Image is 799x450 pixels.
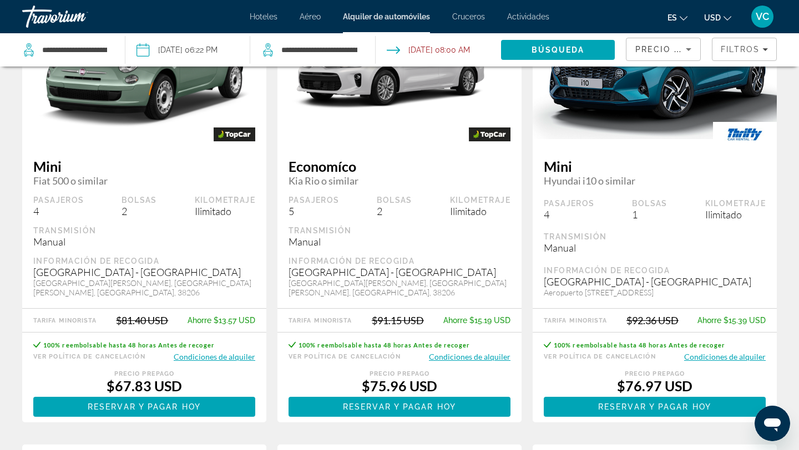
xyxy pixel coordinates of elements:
[713,122,777,147] img: THRIFTY
[458,122,522,147] img: TOPCAR
[33,266,255,278] div: [GEOGRAPHIC_DATA] - [GEOGRAPHIC_DATA]
[300,12,321,21] a: Aéreo
[377,205,412,217] div: 2
[626,314,679,326] div: $92.36 USD
[443,316,510,325] div: $15.19 USD
[387,33,470,67] button: Open drop-off date and time picker
[748,5,777,28] button: User Menu
[635,43,691,56] mat-select: Sort by
[544,198,595,208] div: Pasajeros
[452,12,485,21] a: Cruceros
[704,9,731,25] button: Change currency
[43,341,215,349] span: 100% reembolsable hasta 48 horas Antes de recoger
[22,2,133,31] a: Travorium
[195,195,255,205] div: Kilometraje
[544,232,766,242] div: Transmisión
[289,205,340,217] div: 5
[289,370,510,377] div: Precio prepago
[544,351,656,362] button: Ver Política de cancelación
[544,158,766,175] span: Mini
[299,341,470,349] span: 100% reembolsable hasta 48 horas Antes de recoger
[712,38,777,61] button: Filters
[721,45,760,54] span: Filtros
[544,175,766,187] span: Hyundai i10 o similar
[450,205,510,217] div: Ilimitado
[289,158,510,175] span: Economíco
[507,12,549,21] a: Actividades
[544,370,766,377] div: Precio prepago
[697,316,721,325] span: Ahorre
[33,317,97,324] div: Tarifa Minorista
[289,266,510,278] div: [GEOGRAPHIC_DATA] - [GEOGRAPHIC_DATA]
[122,195,156,205] div: Bolsas
[343,12,430,21] a: Alquiler de automóviles
[632,198,667,208] div: Bolsas
[377,195,412,205] div: Bolsas
[33,205,84,217] div: 4
[632,208,667,221] div: 1
[289,175,510,187] span: Kia Rio o similar
[33,370,255,377] div: Precio prepago
[544,397,766,417] button: Reservar y pagar hoy
[532,45,585,54] span: Búsqueda
[544,288,766,297] div: Aeropuerto [STREET_ADDRESS]
[443,316,467,325] span: Ahorre
[684,351,766,362] button: Condiciones de alquiler
[33,236,255,248] div: Manual
[598,402,711,411] span: Reservar y pagar hoy
[289,377,510,394] div: $75.96 USD
[544,208,595,221] div: 4
[544,275,766,288] div: [GEOGRAPHIC_DATA] - [GEOGRAPHIC_DATA]
[667,9,687,25] button: Change language
[289,256,510,266] div: Información de recogida
[188,316,211,325] span: Ahorre
[250,12,277,21] a: Hoteles
[174,351,255,362] button: Condiciones de alquiler
[755,406,790,441] iframe: Botón para iniciar la ventana de mensajería
[116,314,168,326] div: $81.40 USD
[33,195,84,205] div: Pasajeros
[289,317,352,324] div: Tarifa Minorista
[33,377,255,394] div: $67.83 USD
[33,351,145,362] button: Ver Política de cancelación
[289,397,510,417] button: Reservar y pagar hoy
[289,195,340,205] div: Pasajeros
[544,265,766,275] div: Información de recogida
[136,33,218,67] button: Pickup date: Oct 08, 2025 06:22 PM
[635,45,721,54] span: Precio más bajo
[203,122,266,147] img: TOPCAR
[33,397,255,417] button: Reservar y pagar hoy
[188,316,255,325] div: $13.57 USD
[289,226,510,236] div: Transmisión
[429,351,510,362] button: Condiciones de alquiler
[289,236,510,248] div: Manual
[554,341,725,349] span: 100% reembolsable hasta 48 horas Antes de recoger
[41,42,108,58] input: Search pickup location
[544,242,766,254] div: Manual
[33,256,255,266] div: Información de recogida
[280,42,358,58] input: Search dropoff location
[122,205,156,217] div: 2
[372,314,424,326] div: $91.15 USD
[195,205,255,217] div: Ilimitado
[33,158,255,175] span: Mini
[705,198,766,208] div: Kilometraje
[88,402,201,411] span: Reservar y pagar hoy
[667,13,677,22] span: es
[697,316,766,325] div: $15.39 USD
[705,208,766,221] div: Ilimitado
[544,317,608,324] div: Tarifa Minorista
[33,175,255,187] span: Fiat 500 o similar
[33,226,255,236] div: Transmisión
[501,40,615,60] button: Search
[289,351,401,362] button: Ver Política de cancelación
[756,11,769,22] span: VC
